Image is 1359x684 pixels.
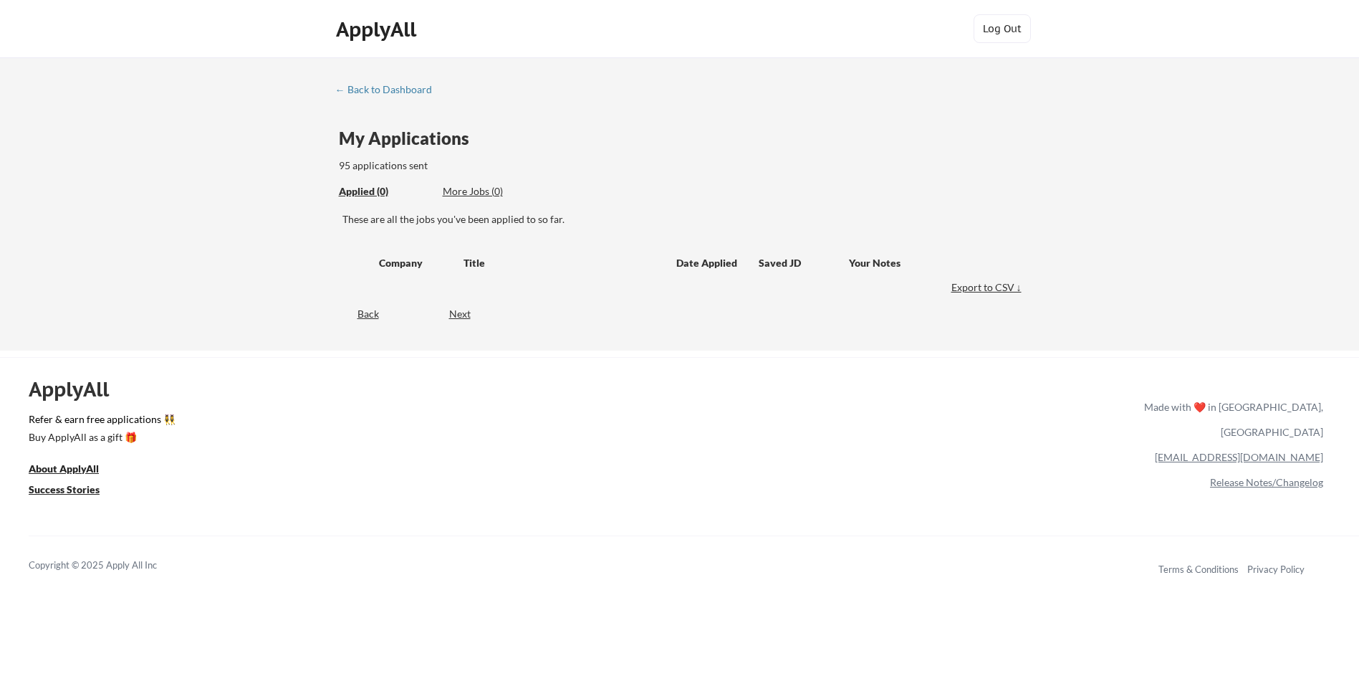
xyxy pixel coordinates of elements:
[443,184,548,199] div: These are job applications we think you'd be a good fit for, but couldn't apply you to automatica...
[342,212,1025,227] div: These are all the jobs you've been applied to so far.
[29,482,119,500] a: Success Stories
[29,559,193,573] div: Copyright © 2025 Apply All Inc
[379,256,451,270] div: Company
[1138,394,1323,445] div: Made with ❤️ in [GEOGRAPHIC_DATA], [GEOGRAPHIC_DATA]
[29,377,125,402] div: ApplyAll
[335,307,379,321] div: Back
[1155,451,1323,463] a: [EMAIL_ADDRESS][DOMAIN_NAME]
[339,184,432,199] div: These are all the jobs you've been applied to so far.
[339,158,616,173] div: 95 applications sent
[1158,564,1239,575] a: Terms & Conditions
[449,307,487,321] div: Next
[29,462,99,475] u: About ApplyAll
[1247,564,1305,575] a: Privacy Policy
[443,184,548,199] div: More Jobs (0)
[335,84,443,98] a: ← Back to Dashboard
[464,256,663,270] div: Title
[974,14,1031,43] button: Log Out
[759,250,849,275] div: Saved JD
[335,85,443,95] div: ← Back to Dashboard
[29,432,172,442] div: Buy ApplyAll as a gift 🎁
[339,184,432,199] div: Applied (0)
[29,414,845,429] a: Refer & earn free applications 👯‍♀️
[951,280,1025,295] div: Export to CSV ↓
[849,256,1012,270] div: Your Notes
[1210,476,1323,488] a: Release Notes/Changelog
[29,483,100,495] u: Success Stories
[339,130,481,147] div: My Applications
[29,429,172,447] a: Buy ApplyAll as a gift 🎁
[29,461,119,479] a: About ApplyAll
[336,17,421,42] div: ApplyAll
[676,256,739,270] div: Date Applied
